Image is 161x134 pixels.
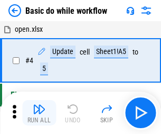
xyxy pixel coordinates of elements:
img: Settings menu [140,4,153,17]
img: Skip [100,103,113,115]
div: cell [80,48,90,56]
span: open.xlsx [15,25,43,33]
div: 5 [40,62,48,75]
div: Run All [27,117,51,123]
div: Update [50,46,75,58]
span: # 4 [25,56,33,65]
div: Basic do while workflow [25,6,107,16]
div: to [132,48,138,56]
button: Skip [90,100,124,126]
div: Sheet1!A5 [94,46,128,58]
img: Support [126,6,135,15]
img: Back [8,4,21,17]
button: Run All [22,100,56,126]
img: Run All [33,103,45,115]
div: Skip [100,117,113,123]
img: Main button [132,104,149,121]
